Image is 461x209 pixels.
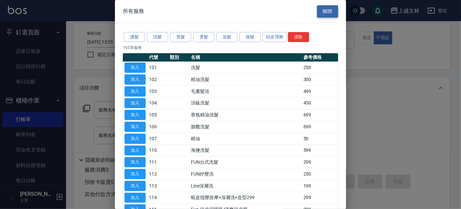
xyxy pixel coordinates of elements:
td: 106 [147,121,168,133]
td: 599 [302,145,338,156]
td: 蝦皮指壓按摩+深層洗+造型299 [189,192,302,204]
button: 頭皮理療 [263,32,287,42]
button: 加入 [124,193,146,203]
td: 110 [147,145,168,156]
button: 加入 [124,181,146,191]
td: 107 [147,133,168,145]
td: 699 [302,121,338,133]
td: Line深層洗 [189,180,302,192]
button: 加入 [124,122,146,132]
td: 海鹽洗髮 [189,145,302,156]
td: 112 [147,168,168,180]
td: 114 [147,192,168,204]
td: 499 [302,85,338,97]
td: 105 [147,109,168,121]
button: 加入 [124,157,146,167]
button: 加入 [124,134,146,144]
button: 清除 [288,32,309,42]
td: 299 [302,192,338,204]
td: 450 [302,97,338,109]
td: 111 [147,156,168,168]
button: 加入 [124,63,146,73]
td: 199 [302,180,338,192]
td: 102 [147,74,168,86]
th: 類別 [168,53,190,62]
td: 精油洗髮 [189,74,302,86]
td: 250 [302,168,338,180]
th: 參考價格 [302,53,338,62]
button: 關閉 [317,5,338,18]
button: 接髮 [239,32,261,42]
button: 剪髮 [170,32,191,42]
td: 300 [302,74,338,86]
button: 加入 [124,86,146,97]
td: 250 [302,62,338,74]
td: 699 [302,109,338,121]
p: 165 筆服務 [123,45,338,51]
td: 101 [147,62,168,74]
th: 名稱 [189,53,302,62]
td: 洗髮 [189,62,302,74]
td: 104 [147,97,168,109]
button: 染髮 [216,32,237,42]
td: 103 [147,85,168,97]
td: 香氛精油洗髮 [189,109,302,121]
td: 旗艦洗髮 [189,121,302,133]
td: FUN台式洗髮 [189,156,302,168]
td: 50 [302,133,338,145]
td: 精油 [189,133,302,145]
button: 燙髮 [193,32,214,42]
button: 加入 [124,146,146,156]
th: 代號 [147,53,168,62]
td: 299 [302,156,338,168]
button: 加入 [124,98,146,108]
button: 洗髮 [147,32,168,42]
button: 護髮 [124,32,145,42]
td: FUN紓壓洗 [189,168,302,180]
button: 加入 [124,169,146,179]
span: 所有服務 [123,8,144,15]
button: 加入 [124,110,146,120]
td: 毛囊髮浴 [189,85,302,97]
td: 113 [147,180,168,192]
button: 加入 [124,74,146,85]
td: 頂級洗髮 [189,97,302,109]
